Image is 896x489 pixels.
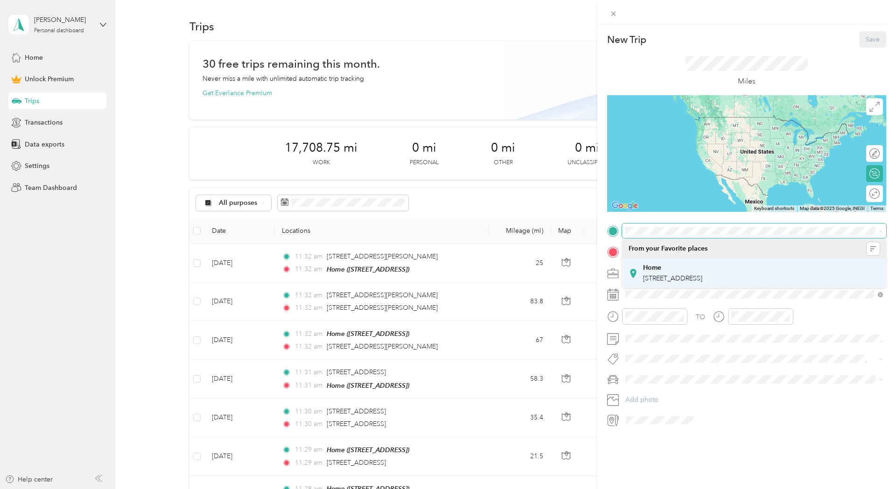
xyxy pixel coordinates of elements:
span: [STREET_ADDRESS] [643,274,702,282]
p: New Trip [607,33,646,46]
img: Google [609,200,640,212]
span: Map data ©2025 Google, INEGI [800,206,865,211]
strong: Home [643,264,661,272]
iframe: Everlance-gr Chat Button Frame [844,437,896,489]
span: From your Favorite places [629,244,707,253]
a: Open this area in Google Maps (opens a new window) [609,200,640,212]
p: Miles [738,76,756,87]
div: TO [696,312,705,322]
button: Add photo [622,393,886,406]
button: Keyboard shortcuts [754,205,794,212]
